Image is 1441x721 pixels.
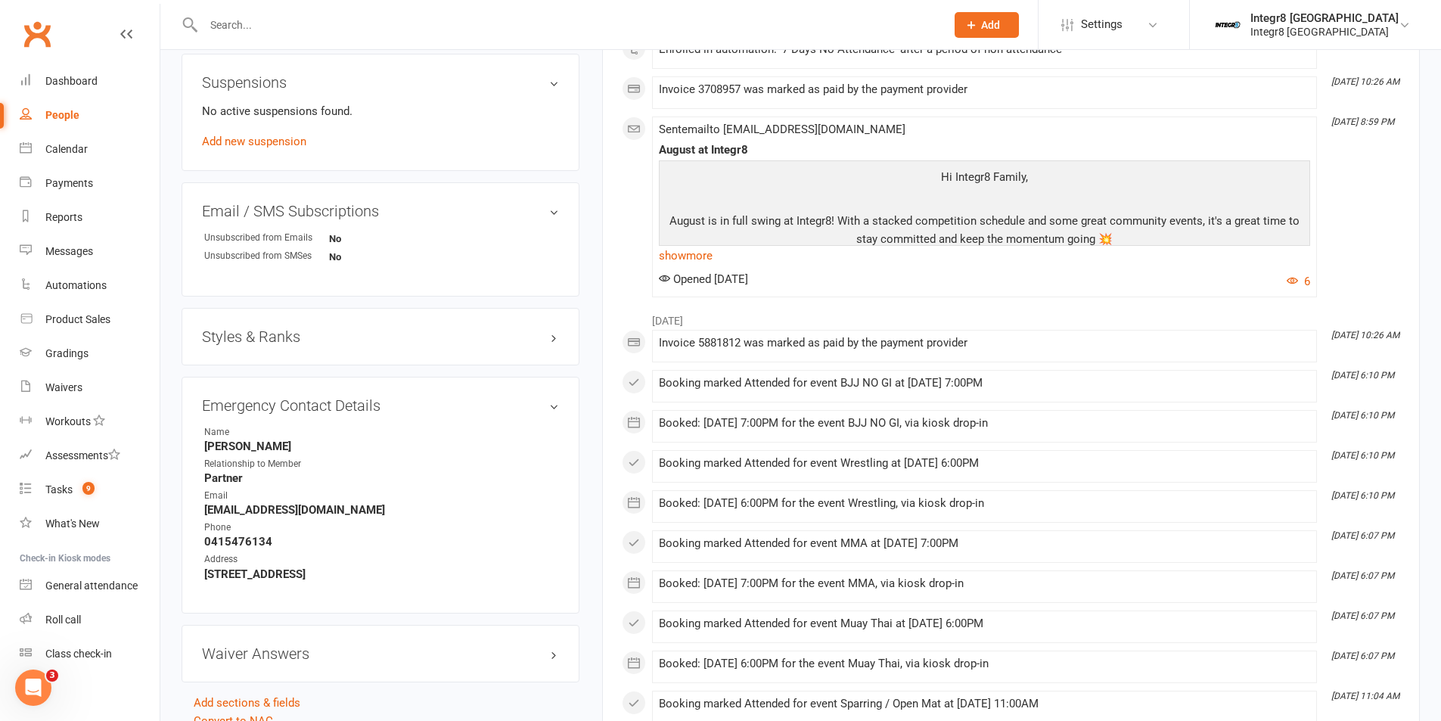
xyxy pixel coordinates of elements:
a: Dashboard [20,64,160,98]
a: Waivers [20,371,160,405]
span: Opened [DATE] [659,272,748,286]
a: Reports [20,200,160,235]
a: Product Sales [20,303,160,337]
div: Messages [45,245,93,257]
div: Booking marked Attended for event BJJ NO GI at [DATE] 7:00PM [659,377,1310,390]
div: Booking marked Attended for event Sparring / Open Mat at [DATE] 11:00AM [659,698,1310,710]
i: [DATE] 6:07 PM [1331,570,1394,581]
span: Settings [1081,8,1123,42]
iframe: Intercom live chat [15,670,51,706]
i: [DATE] 8:59 PM [1331,117,1394,127]
i: [DATE] 6:07 PM [1331,651,1394,661]
strong: 0415476134 [204,535,559,549]
div: Booking marked Attended for event MMA at [DATE] 7:00PM [659,537,1310,550]
a: General attendance kiosk mode [20,569,160,603]
strong: [EMAIL_ADDRESS][DOMAIN_NAME] [204,503,559,517]
span: Sent email to [EMAIL_ADDRESS][DOMAIN_NAME] [659,123,905,136]
div: Product Sales [45,313,110,325]
div: Unsubscribed from SMSes [204,249,329,263]
i: [DATE] 10:26 AM [1331,76,1399,87]
a: Workouts [20,405,160,439]
button: 6 [1287,272,1310,291]
i: [DATE] 11:04 AM [1331,691,1399,701]
div: Waivers [45,381,82,393]
div: Roll call [45,614,81,626]
button: Add [955,12,1019,38]
a: Add sections & fields [194,696,300,710]
h3: Email / SMS Subscriptions [202,203,559,219]
div: People [45,109,79,121]
a: Clubworx [18,15,56,53]
div: General attendance [45,580,138,592]
strong: No [329,251,416,263]
div: Gradings [45,347,89,359]
div: Invoice 5881812 was marked as paid by the payment provider [659,337,1310,350]
a: People [20,98,160,132]
div: Payments [45,177,93,189]
div: Email [204,489,329,503]
div: Dashboard [45,75,98,87]
div: Workouts [45,415,91,427]
a: Tasks 9 [20,473,160,507]
div: Integr8 [GEOGRAPHIC_DATA] [1250,25,1399,39]
span: Add [981,19,1000,31]
div: Automations [45,279,107,291]
a: Assessments [20,439,160,473]
div: Booked: [DATE] 7:00PM for the event MMA, via kiosk drop-in [659,577,1310,590]
a: Class kiosk mode [20,637,160,671]
div: Booking marked Attended for event Wrestling at [DATE] 6:00PM [659,457,1310,470]
div: What's New [45,517,100,530]
a: Messages [20,235,160,269]
div: Reports [45,211,82,223]
a: Automations [20,269,160,303]
div: Booked: [DATE] 6:00PM for the event Wrestling, via kiosk drop-in [659,497,1310,510]
img: thumb_image1744271085.png [1213,10,1243,40]
i: [DATE] 6:07 PM [1331,530,1394,541]
div: Phone [204,521,329,535]
a: show more [659,245,1310,266]
span: 9 [82,482,95,495]
div: Integr8 [GEOGRAPHIC_DATA] [1250,11,1399,25]
strong: No [329,233,416,244]
a: Payments [20,166,160,200]
p: August is in full swing at Integr8! With a stacked competition schedule and some great community ... [663,212,1306,252]
a: Roll call [20,603,160,637]
h3: Waiver Answers [202,645,559,662]
div: Booked: [DATE] 7:00PM for the event BJJ NO GI, via kiosk drop-in [659,417,1310,430]
strong: Partner [204,471,559,485]
strong: [PERSON_NAME] [204,440,559,453]
p: Hi Integr8 Family, [663,168,1306,190]
h3: Styles & Ranks [202,328,559,345]
i: [DATE] 6:10 PM [1331,490,1394,501]
p: No active suspensions found. [202,102,559,120]
div: Tasks [45,483,73,496]
div: Class check-in [45,648,112,660]
i: [DATE] 6:10 PM [1331,370,1394,381]
a: Gradings [20,337,160,371]
a: Add new suspension [202,135,306,148]
div: Booking marked Attended for event Muay Thai at [DATE] 6:00PM [659,617,1310,630]
h3: Suspensions [202,74,559,91]
i: [DATE] 6:10 PM [1331,410,1394,421]
div: August at Integr8 [659,144,1310,157]
li: [DATE] [622,305,1400,329]
i: [DATE] 6:07 PM [1331,611,1394,621]
div: Booked: [DATE] 6:00PM for the event Muay Thai, via kiosk drop-in [659,657,1310,670]
h3: Emergency Contact Details [202,397,559,414]
div: Name [204,425,329,440]
div: Invoice 3708957 was marked as paid by the payment provider [659,83,1310,96]
strong: [STREET_ADDRESS] [204,567,559,581]
input: Search... [199,14,935,36]
a: Calendar [20,132,160,166]
a: What's New [20,507,160,541]
i: [DATE] 10:26 AM [1331,330,1399,340]
div: Relationship to Member [204,457,329,471]
div: Address [204,552,329,567]
span: 3 [46,670,58,682]
div: Calendar [45,143,88,155]
i: [DATE] 6:10 PM [1331,450,1394,461]
div: Unsubscribed from Emails [204,231,329,245]
div: Assessments [45,449,120,462]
